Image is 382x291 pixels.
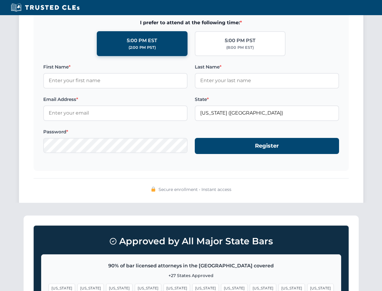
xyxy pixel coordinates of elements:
[129,45,156,51] div: (2:00 PM PST)
[43,128,188,135] label: Password
[49,272,334,279] p: +27 States Approved
[195,138,339,154] button: Register
[195,105,339,121] input: Florida (FL)
[9,3,81,12] img: Trusted CLEs
[158,186,231,193] span: Secure enrollment • Instant access
[43,73,188,88] input: Enter your first name
[127,37,157,45] div: 5:00 PM EST
[226,45,254,51] div: (8:00 PM EST)
[225,37,256,45] div: 5:00 PM PST
[195,63,339,71] label: Last Name
[195,73,339,88] input: Enter your last name
[49,262,334,270] p: 90% of bar licensed attorneys in the [GEOGRAPHIC_DATA] covered
[43,96,188,103] label: Email Address
[195,96,339,103] label: State
[43,63,188,71] label: First Name
[41,233,341,249] h3: Approved by All Major State Bars
[151,187,156,192] img: 🔒
[43,19,339,27] span: I prefer to attend at the following time:
[43,105,188,121] input: Enter your email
